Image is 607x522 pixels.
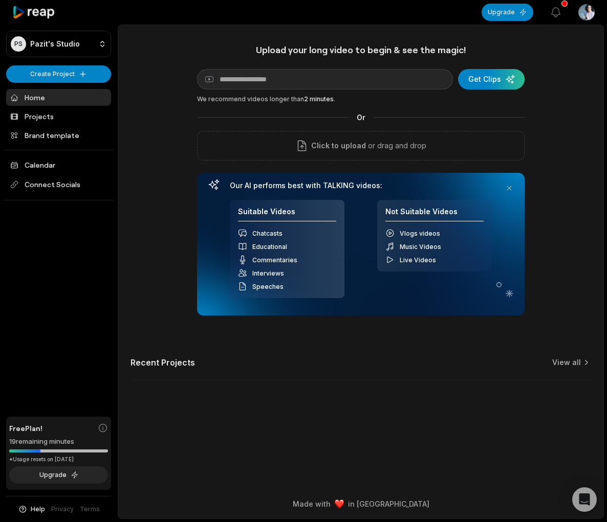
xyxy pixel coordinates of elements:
button: Help [18,505,45,514]
div: Made with in [GEOGRAPHIC_DATA] [127,498,594,509]
span: Interviews [252,269,284,277]
div: *Usage resets on [DATE] [9,456,108,463]
span: Or [349,112,374,123]
span: Educational [252,243,287,251]
a: Terms [80,505,100,514]
span: Free Plan! [9,423,42,434]
h2: Recent Projects [131,357,195,368]
span: 2 minutes [304,95,334,103]
h4: Suitable Videos [238,207,336,222]
span: Click to upload [311,140,366,152]
button: Upgrade [482,4,533,21]
div: PS [11,36,26,52]
h4: Not Suitable Videos [385,207,484,222]
a: Privacy [51,505,74,514]
div: We recommend videos longer than . [197,95,525,104]
button: Create Project [6,65,111,83]
button: Get Clips [458,69,525,89]
a: Brand template [6,127,111,144]
span: Help [31,505,45,514]
span: Speeches [252,283,284,290]
p: or drag and drop [366,140,426,152]
a: Home [6,89,111,106]
img: heart emoji [335,500,344,509]
span: Vlogs videos [400,230,440,237]
a: Projects [6,108,111,125]
span: Chatcasts [252,230,283,237]
div: Open Intercom Messenger [572,487,597,512]
span: Connect Socials [6,175,111,194]
p: Pazit's Studio [30,39,80,49]
a: Calendar [6,156,111,173]
h3: Our AI performs best with TALKING videos: [230,181,492,190]
button: Upgrade [9,466,108,484]
h1: Upload your long video to begin & see the magic! [197,44,525,56]
a: View all [552,357,581,368]
span: Commentaries [252,256,297,264]
span: Live Videos [400,256,436,264]
div: 19 remaining minutes [9,437,108,447]
span: Music Videos [400,243,441,251]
